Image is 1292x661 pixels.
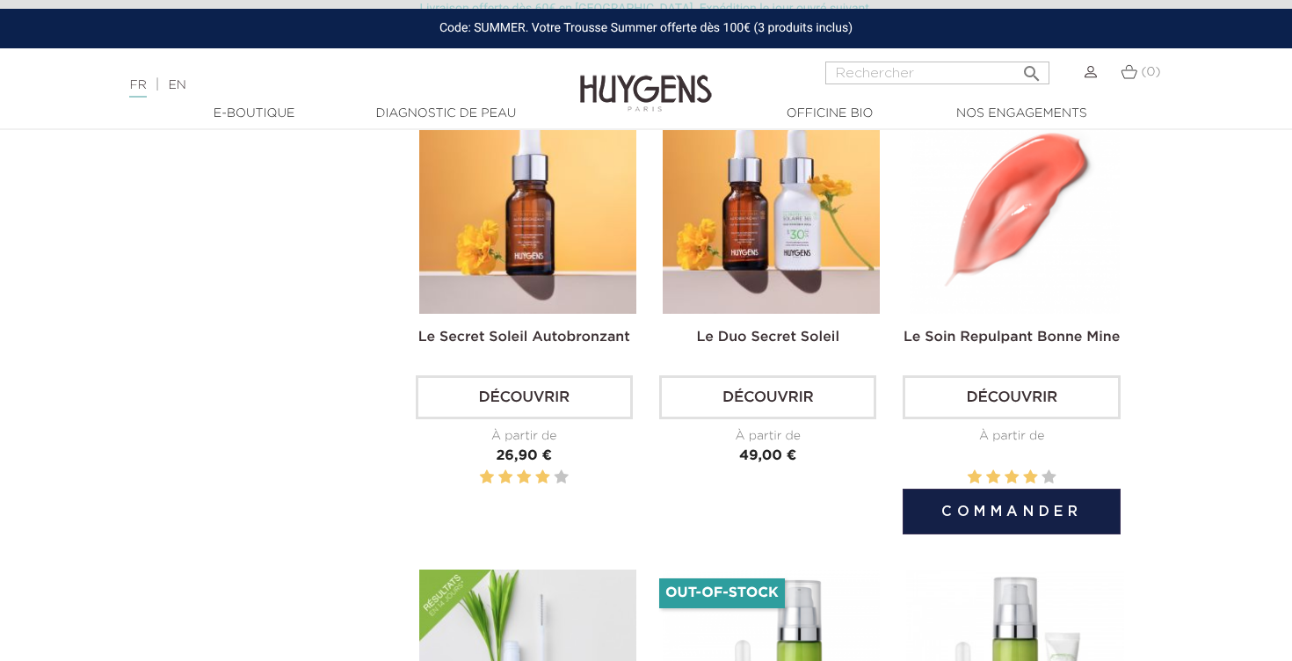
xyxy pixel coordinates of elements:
[659,578,785,608] li: Out-of-Stock
[1141,66,1160,78] span: (0)
[904,330,1120,345] a: Le Soin Repulpant Bonne Mine
[825,62,1049,84] input: Rechercher
[1016,56,1048,80] button: 
[554,467,568,489] label: 5
[986,467,1000,489] label: 2
[358,105,533,123] a: Diagnostic de peau
[968,467,982,489] label: 1
[416,375,633,419] a: Découvrir
[129,79,146,98] a: FR
[739,449,796,463] span: 49,00 €
[742,105,918,123] a: Officine Bio
[1023,467,1037,489] label: 4
[903,489,1120,534] button: Commander
[1042,467,1056,489] label: 5
[418,330,630,345] a: Le Secret Soleil Autobronzant
[659,375,876,419] a: Découvrir
[480,467,494,489] label: 1
[580,47,712,114] img: Huygens
[659,427,876,446] div: À partir de
[663,97,880,314] img: Le Duo Secret Soleil
[933,105,1109,123] a: Nos engagements
[416,427,633,446] div: À partir de
[496,449,552,463] span: 26,90 €
[120,75,525,96] div: |
[903,375,1120,419] a: Découvrir
[419,97,636,314] img: Le Secret Soleil Autobronzant
[1005,467,1019,489] label: 3
[517,467,531,489] label: 3
[498,467,512,489] label: 2
[166,105,342,123] a: E-Boutique
[903,427,1120,446] div: À partir de
[1021,58,1042,79] i: 
[168,79,185,91] a: EN
[535,467,549,489] label: 4
[696,330,838,345] a: Le Duo Secret Soleil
